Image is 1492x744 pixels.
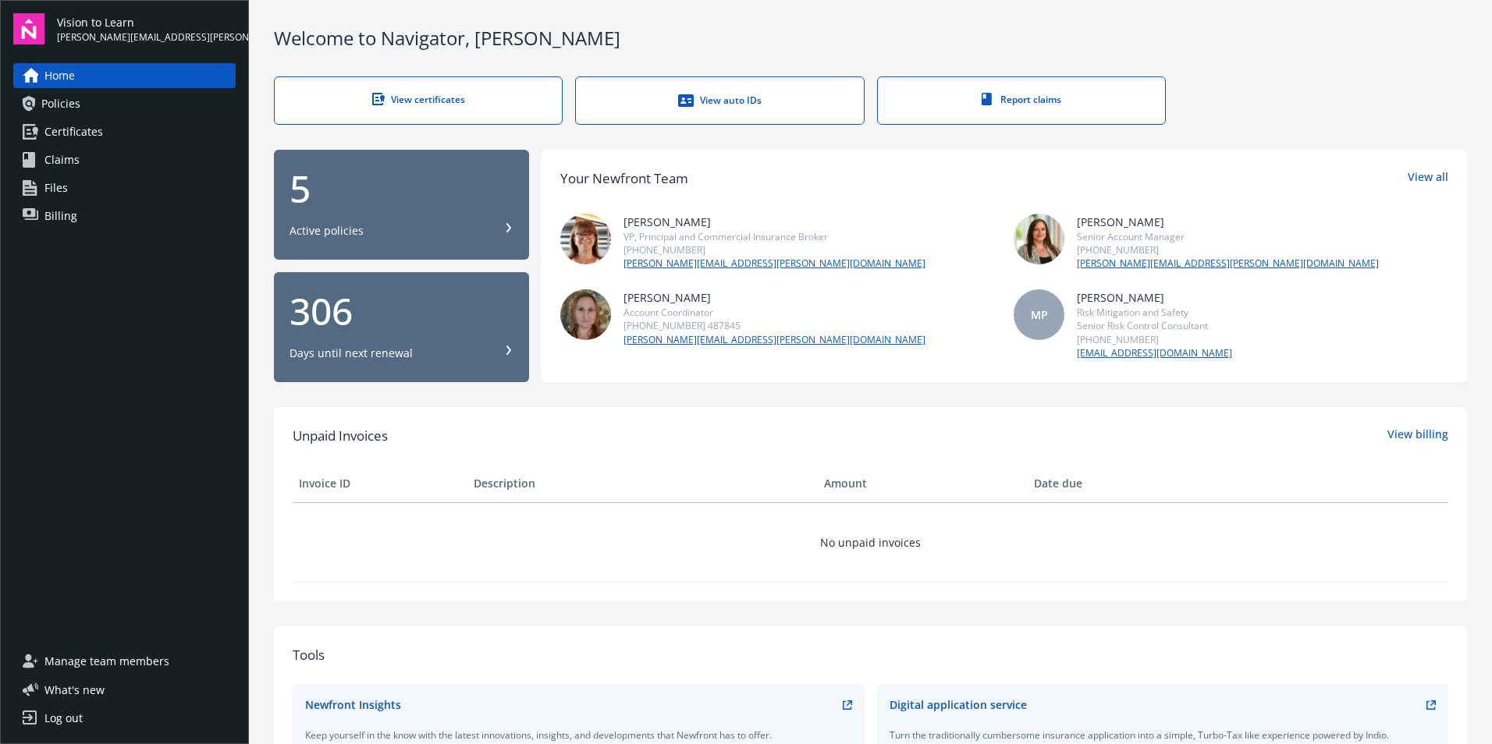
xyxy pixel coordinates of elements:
a: View billing [1387,426,1448,446]
span: Manage team members [44,649,169,674]
div: Digital application service [890,696,1027,713]
div: [PERSON_NAME] [1077,214,1379,230]
div: 5 [290,170,513,207]
span: Billing [44,204,77,229]
a: [PERSON_NAME][EMAIL_ADDRESS][PERSON_NAME][DOMAIN_NAME] [623,333,925,347]
a: [PERSON_NAME][EMAIL_ADDRESS][PERSON_NAME][DOMAIN_NAME] [623,257,925,271]
span: Vision to Learn [57,14,236,30]
a: Certificates [13,119,236,144]
a: [PERSON_NAME][EMAIL_ADDRESS][PERSON_NAME][DOMAIN_NAME] [1077,257,1379,271]
div: [PHONE_NUMBER] 487845 [623,319,925,332]
div: Tools [293,645,1448,665]
div: [PHONE_NUMBER] [1077,243,1379,257]
span: Certificates [44,119,103,144]
div: [PERSON_NAME] [623,289,925,306]
th: Date due [1028,465,1202,502]
a: Billing [13,204,236,229]
div: View auto IDs [607,93,832,108]
span: Policies [41,91,80,116]
div: Welcome to Navigator , [PERSON_NAME] [274,25,1467,51]
td: No unpaid invoices [293,502,1448,582]
span: MP [1031,306,1048,323]
a: Manage team members [13,649,236,674]
a: Policies [13,91,236,116]
span: Files [44,175,68,200]
span: Unpaid Invoices [293,426,388,446]
span: [PERSON_NAME][EMAIL_ADDRESS][PERSON_NAME][DOMAIN_NAME] [57,30,236,44]
button: 306Days until next renewal [274,272,529,382]
div: View certificates [306,93,531,106]
div: Senior Risk Control Consultant [1077,319,1232,332]
a: [EMAIL_ADDRESS][DOMAIN_NAME] [1077,346,1232,360]
div: Turn the traditionally cumbersome insurance application into a simple, Turbo-Tax like experience ... [890,728,1437,742]
div: Account Coordinator [623,306,925,319]
div: Risk Mitigation and Safety [1077,306,1232,319]
th: Description [467,465,818,502]
a: Files [13,175,236,200]
div: Active policies [290,223,364,239]
div: [PERSON_NAME] [623,214,925,230]
div: [PERSON_NAME] [1077,289,1232,306]
img: navigator-logo.svg [13,13,44,44]
button: Vision to Learn[PERSON_NAME][EMAIL_ADDRESS][PERSON_NAME][DOMAIN_NAME] [57,13,236,44]
div: [PHONE_NUMBER] [1077,333,1232,346]
span: Home [44,63,75,88]
div: Newfront Insights [305,696,401,713]
span: Claims [44,147,80,172]
a: Claims [13,147,236,172]
button: 5Active policies [274,150,529,260]
div: [PHONE_NUMBER] [623,243,925,257]
div: Log out [44,706,83,731]
img: photo [560,289,611,340]
a: View auto IDs [575,76,864,125]
div: Your Newfront Team [560,168,688,189]
img: photo [560,214,611,264]
div: Senior Account Manager [1077,230,1379,243]
a: View all [1408,168,1448,189]
th: Amount [818,465,1028,502]
th: Invoice ID [293,465,467,502]
a: Home [13,63,236,88]
a: Report claims [877,76,1166,125]
div: Keep yourself in the know with the latest innovations, insights, and developments that Newfront h... [305,728,852,742]
div: Days until next renewal [290,345,413,361]
a: View certificates [274,76,563,125]
div: 306 [290,292,513,330]
img: photo [1014,214,1064,264]
div: VP, Principal and Commercial Insurance Broker [623,230,925,243]
div: Report claims [909,93,1134,106]
button: What's new [13,682,130,698]
span: What ' s new [44,682,105,698]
